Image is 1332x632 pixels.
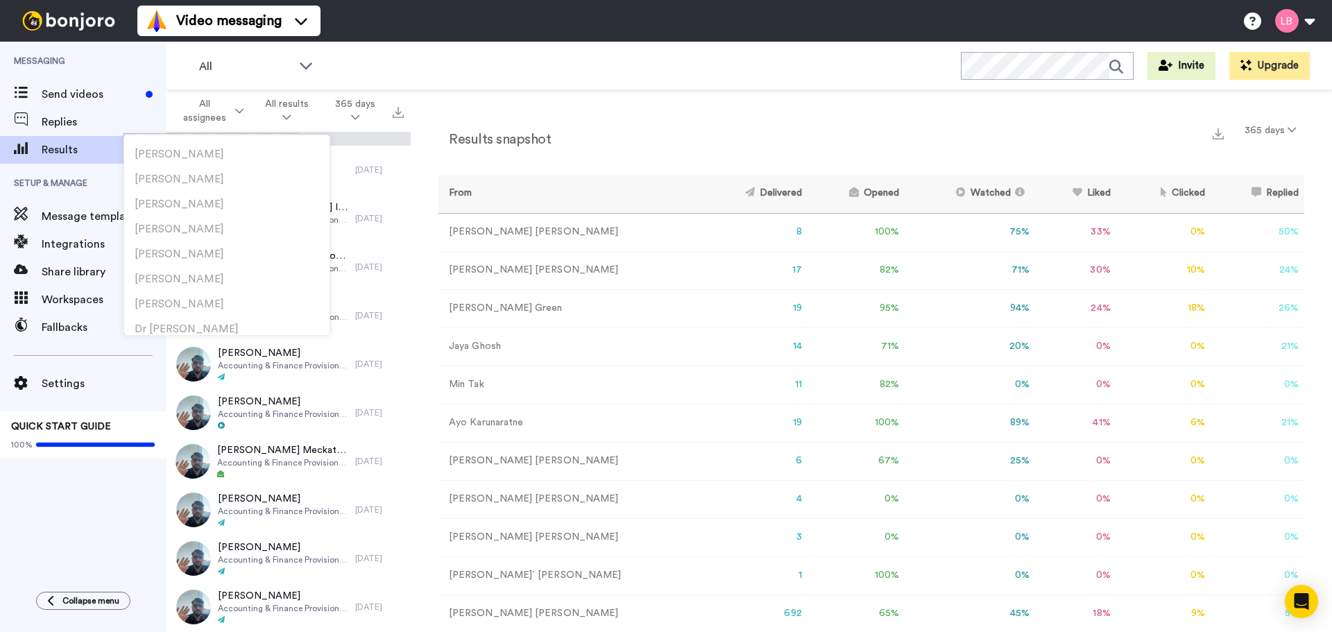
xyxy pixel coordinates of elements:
td: 100 % [808,404,905,442]
th: Delivered [700,175,807,213]
td: 0 % [1116,442,1211,480]
div: [DATE] [355,601,404,613]
img: e12c6963-15f7-4a6e-b53b-d1a9d9e040d7-thumb.jpg [176,395,211,430]
img: vm-color.svg [146,10,168,32]
td: 8 [700,213,807,251]
button: Invite [1147,52,1215,80]
td: [PERSON_NAME] [PERSON_NAME] [438,442,700,480]
td: Min Tak [438,366,700,404]
span: Video messaging [176,11,282,31]
span: [PERSON_NAME] Meckattil [PERSON_NAME] [217,443,348,457]
td: 89 % [905,404,1035,442]
a: [PERSON_NAME]Accounting & Finance Provisional Offer Holders[DATE] [166,534,411,583]
img: e12c6963-15f7-4a6e-b53b-d1a9d9e040d7-thumb.jpg [176,590,211,624]
th: Watched [905,175,1035,213]
a: [PERSON_NAME] Meckattil [PERSON_NAME]Accounting & Finance Provisional Offer Holders[DATE] [166,437,411,486]
span: [PERSON_NAME] [218,492,348,506]
td: 24 % [1035,289,1116,327]
span: Accounting & Finance Provisional Offer Holders [217,457,348,468]
span: All assignees [178,97,232,125]
button: Export a summary of each team member’s results that match this filter now. [1209,123,1228,143]
td: 25 % [905,442,1035,480]
span: [PERSON_NAME] [135,199,224,210]
td: 17 [700,251,807,289]
td: 0 % [1116,213,1211,251]
div: [DATE] [355,504,404,515]
div: [DATE] [355,407,404,418]
td: 10 % [1116,251,1211,289]
button: 365 days [1236,118,1304,143]
span: Results [42,142,166,158]
td: 26 % [1211,289,1304,327]
td: 3 [700,518,807,556]
button: All assignees [169,92,252,130]
td: 0 % [1211,518,1304,556]
img: export.svg [393,107,404,118]
span: Accounting & Finance Provisional Offer Holders [218,506,348,517]
img: export.svg [1213,128,1224,139]
td: [PERSON_NAME] [PERSON_NAME] [438,213,700,251]
th: Clicked [1116,175,1211,213]
td: 6 [700,442,807,480]
td: 71 % [905,251,1035,289]
a: [PERSON_NAME]Accounting & Finance Provisional Offer Holders[DATE] [166,486,411,534]
td: Ayo Karunaratne [438,404,700,442]
h2: Results snapshot [438,132,551,147]
td: 67 % [808,442,905,480]
td: 0 % [1116,327,1211,366]
span: [PERSON_NAME] [218,346,348,360]
div: [DATE] [355,262,404,273]
img: e12c6963-15f7-4a6e-b53b-d1a9d9e040d7-thumb.jpg [176,444,210,479]
td: 0 % [1035,442,1116,480]
span: [PERSON_NAME] [135,274,224,284]
td: 30 % [1035,251,1116,289]
div: Delivery History [166,132,411,146]
td: 6 % [1116,404,1211,442]
td: 0 % [1035,480,1116,518]
td: 50 % [1211,213,1304,251]
td: 19 [700,404,807,442]
span: Replies [42,114,166,130]
span: Share library [42,264,166,280]
img: e12c6963-15f7-4a6e-b53b-d1a9d9e040d7-thumb.jpg [176,493,211,527]
td: 100 % [808,213,905,251]
td: 0 % [1035,556,1116,595]
td: 0 % [1035,327,1116,366]
span: Accounting & Finance Provisional Offer Holders [218,360,348,371]
a: [PERSON_NAME]Accounting & Finance Provisional Offer Holders[DATE] [166,340,411,388]
td: [PERSON_NAME]` [PERSON_NAME] [438,556,700,595]
span: Settings [42,375,166,392]
td: 0 % [808,518,905,556]
td: 0 % [1035,518,1116,556]
td: 75 % [905,213,1035,251]
button: Upgrade [1229,52,1310,80]
td: [PERSON_NAME] [PERSON_NAME] [438,518,700,556]
span: [PERSON_NAME] [135,174,224,185]
th: Replied [1211,175,1304,213]
td: 0 % [1211,442,1304,480]
td: 0 % [1116,556,1211,595]
td: 71 % [808,327,905,366]
span: Collapse menu [62,595,119,606]
span: QUICK START GUIDE [11,422,111,432]
td: 0 % [905,366,1035,404]
span: [PERSON_NAME] [135,224,224,234]
td: 4 [700,480,807,518]
td: 20 % [905,327,1035,366]
div: [DATE] [355,213,404,224]
span: All [199,58,292,75]
td: 0 % [1211,366,1304,404]
td: 82 % [808,366,905,404]
td: 1 [700,556,807,595]
td: 100 % [808,556,905,595]
td: 0 % [1116,480,1211,518]
td: 21 % [1211,404,1304,442]
span: Send videos [42,86,140,103]
td: 82 % [808,251,905,289]
td: 11 [700,366,807,404]
td: 0 % [1116,366,1211,404]
div: [DATE] [355,553,404,564]
span: [PERSON_NAME] [218,540,348,554]
td: [PERSON_NAME] [PERSON_NAME] [438,480,700,518]
button: Export all results that match these filters now. [388,101,408,121]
